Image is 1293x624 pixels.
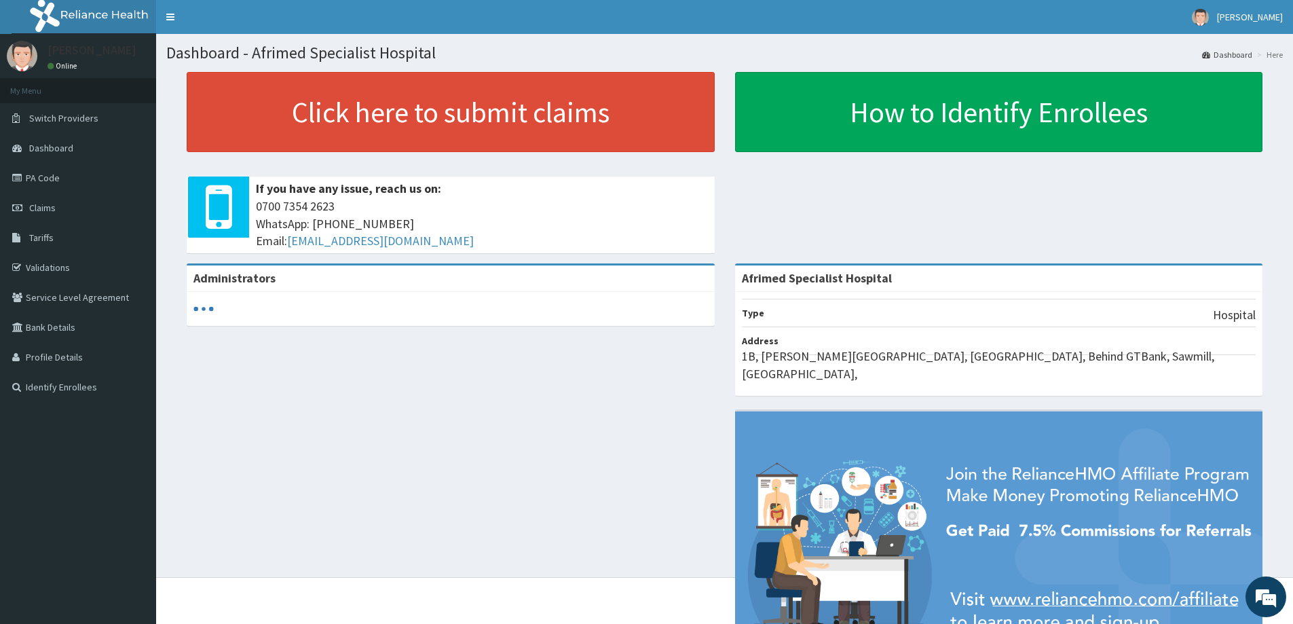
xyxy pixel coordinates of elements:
[29,232,54,244] span: Tariffs
[742,335,779,347] b: Address
[256,181,441,196] b: If you have any issue, reach us on:
[742,270,892,286] strong: Afrimed Specialist Hospital
[1254,49,1283,60] li: Here
[187,72,715,152] a: Click here to submit claims
[735,72,1263,152] a: How to Identify Enrollees
[48,61,80,71] a: Online
[256,198,708,250] span: 0700 7354 2623 WhatsApp: [PHONE_NUMBER] Email:
[287,233,474,249] a: [EMAIL_ADDRESS][DOMAIN_NAME]
[29,202,56,214] span: Claims
[7,41,37,71] img: User Image
[29,112,98,124] span: Switch Providers
[1213,306,1256,324] p: Hospital
[1192,9,1209,26] img: User Image
[166,44,1283,62] h1: Dashboard - Afrimed Specialist Hospital
[48,44,136,56] p: [PERSON_NAME]
[29,142,73,154] span: Dashboard
[1202,49,1252,60] a: Dashboard
[742,307,764,319] b: Type
[193,299,214,319] svg: audio-loading
[1217,11,1283,23] span: [PERSON_NAME]
[742,348,1256,382] p: 1B, [PERSON_NAME][GEOGRAPHIC_DATA], [GEOGRAPHIC_DATA], Behind GTBank, Sawmill, [GEOGRAPHIC_DATA],
[193,270,276,286] b: Administrators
